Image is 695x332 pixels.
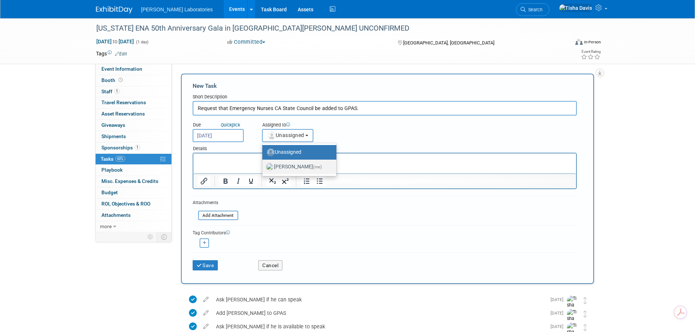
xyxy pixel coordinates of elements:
[551,310,567,316] span: [DATE]
[262,122,350,129] div: Assigned to
[135,40,148,44] span: (1 day)
[96,50,127,57] td: Tags
[313,176,326,186] button: Bullet list
[266,176,279,186] button: Subscript
[101,178,158,184] span: Misc. Expenses & Credits
[193,153,576,173] iframe: Rich Text Area
[96,86,171,97] a: Staff1
[258,260,282,270] button: Cancel
[96,38,134,45] span: [DATE] [DATE]
[94,22,558,35] div: [US_STATE] ENA 50th Anniversary Gala in [GEOGRAPHIC_DATA][PERSON_NAME] UNCONFIRMED
[245,176,257,186] button: Underline
[584,39,601,45] div: In-Person
[101,201,150,207] span: ROI, Objectives & ROO
[232,176,244,186] button: Italic
[266,147,329,158] label: Unassigned
[193,101,577,116] input: Name of task or a short description
[516,3,549,16] a: Search
[193,142,577,153] div: Details
[200,310,212,316] a: edit
[193,94,577,101] div: Short Description
[96,165,171,176] a: Playbook
[135,145,140,150] span: 1
[101,111,145,117] span: Asset Reservations
[101,156,125,162] span: Tasks
[583,324,587,331] i: Move task
[200,296,212,303] a: edit
[551,324,567,329] span: [DATE]
[567,309,578,328] img: Tisha Davis
[301,176,313,186] button: Numbered list
[101,167,123,173] span: Playbook
[100,223,112,229] span: more
[193,260,218,270] button: Save
[114,89,120,94] span: 1
[101,77,124,83] span: Booth
[96,176,171,187] a: Misc. Expenses & Credits
[221,122,232,128] i: Quick
[96,120,171,131] a: Giveaways
[193,82,577,90] div: New Task
[526,7,543,12] span: Search
[96,221,171,232] a: more
[101,122,125,128] span: Giveaways
[96,97,171,108] a: Travel Reservations
[101,66,142,72] span: Event Information
[96,154,171,165] a: Tasks60%
[551,297,567,302] span: [DATE]
[567,296,578,315] img: Tisha Davis
[96,75,171,86] a: Booth
[198,176,210,186] button: Insert/edit link
[96,142,171,153] a: Sponsorships1
[101,99,146,105] span: Travel Reservations
[117,77,124,83] span: Booth not reserved yet
[96,6,132,13] img: ExhibitDay
[101,89,120,94] span: Staff
[559,4,592,12] img: Tisha Davis
[575,39,583,45] img: Format-Inperson.png
[219,176,232,186] button: Bold
[267,148,275,156] img: Unassigned-User-Icon.png
[96,199,171,210] a: ROI, Objectives & ROO
[101,190,118,195] span: Budget
[193,129,244,142] input: Due Date
[193,229,577,236] div: Tag Contributors
[101,145,140,151] span: Sponsorships
[96,131,171,142] a: Shipments
[101,133,126,139] span: Shipments
[96,109,171,120] a: Asset Reservations
[212,307,546,319] div: Add [PERSON_NAME] to GPAS
[526,38,601,49] div: Event Format
[403,40,494,46] span: [GEOGRAPHIC_DATA], [GEOGRAPHIC_DATA]
[267,132,304,138] span: Unassigned
[157,232,171,242] td: Toggle Event Tabs
[581,50,601,54] div: Event Rating
[313,164,322,169] span: (me)
[96,187,171,198] a: Budget
[141,7,213,12] span: [PERSON_NAME] Laboratories
[212,293,546,306] div: Ask [PERSON_NAME] if he can speak
[101,212,131,218] span: Attachments
[262,129,314,142] button: Unassigned
[112,39,119,44] span: to
[200,323,212,330] a: edit
[225,38,268,46] button: Committed
[96,64,171,75] a: Event Information
[144,232,157,242] td: Personalize Event Tab Strip
[96,210,171,221] a: Attachments
[219,122,242,128] a: Quickpick
[193,200,238,206] div: Attachments
[279,176,291,186] button: Superscript
[583,310,587,317] i: Move task
[266,161,329,173] label: [PERSON_NAME]
[583,297,587,304] i: Move task
[115,51,127,56] a: Edit
[193,122,251,129] div: Due
[115,156,125,161] span: 60%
